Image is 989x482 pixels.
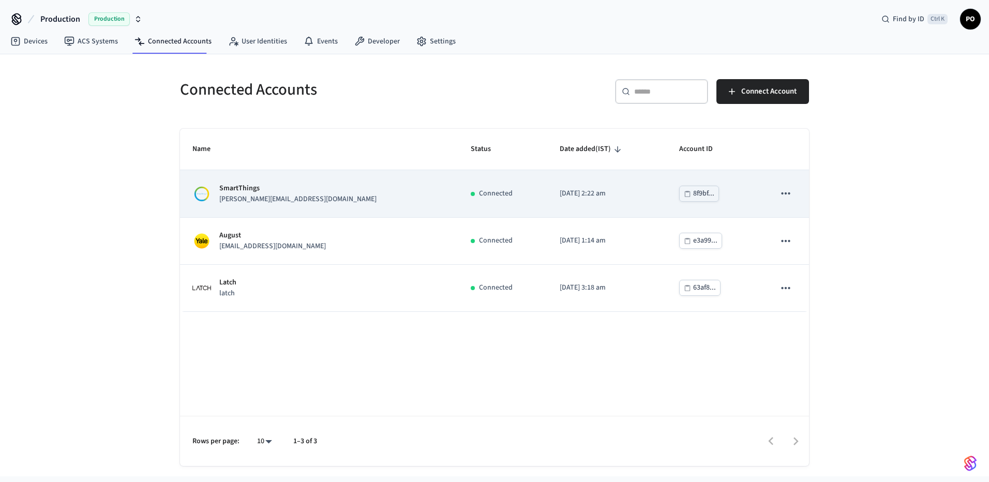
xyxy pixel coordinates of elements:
a: Settings [408,32,464,51]
p: 1–3 of 3 [293,436,317,447]
span: Status [471,141,504,157]
div: 8f9bf... [693,187,714,200]
span: Date added(IST) [560,141,624,157]
img: SeamLogoGradient.69752ec5.svg [964,455,977,472]
span: Name [192,141,224,157]
img: Latch Building [192,279,211,297]
span: Production [88,12,130,26]
p: [PERSON_NAME][EMAIL_ADDRESS][DOMAIN_NAME] [219,194,377,205]
button: Connect Account [716,79,809,104]
p: Connected [479,282,513,293]
button: e3a99... [679,233,722,249]
a: Connected Accounts [126,32,220,51]
div: 63af8... [693,281,716,294]
p: Connected [479,235,513,246]
p: Rows per page: [192,436,239,447]
button: 63af8... [679,280,721,296]
span: Connect Account [741,85,797,98]
a: Devices [2,32,56,51]
span: Find by ID [893,14,924,24]
a: Developer [346,32,408,51]
p: [EMAIL_ADDRESS][DOMAIN_NAME] [219,241,326,252]
table: sticky table [180,129,809,312]
h5: Connected Accounts [180,79,488,100]
p: SmartThings [219,183,377,194]
span: PO [961,10,980,28]
span: Ctrl K [927,14,948,24]
p: August [219,230,326,241]
p: Latch [219,277,236,288]
img: Yale Logo, Square [192,232,211,250]
p: [DATE] 2:22 am [560,188,654,199]
p: latch [219,288,236,299]
button: PO [960,9,981,29]
p: [DATE] 1:14 am [560,235,654,246]
span: Account ID [679,141,726,157]
span: Production [40,13,80,25]
p: Connected [479,188,513,199]
div: Find by IDCtrl K [873,10,956,28]
div: e3a99... [693,234,717,247]
a: ACS Systems [56,32,126,51]
a: Events [295,32,346,51]
p: [DATE] 3:18 am [560,282,654,293]
button: 8f9bf... [679,186,719,202]
img: Smartthings Logo, Square [192,185,211,203]
div: 10 [252,434,277,449]
a: User Identities [220,32,295,51]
